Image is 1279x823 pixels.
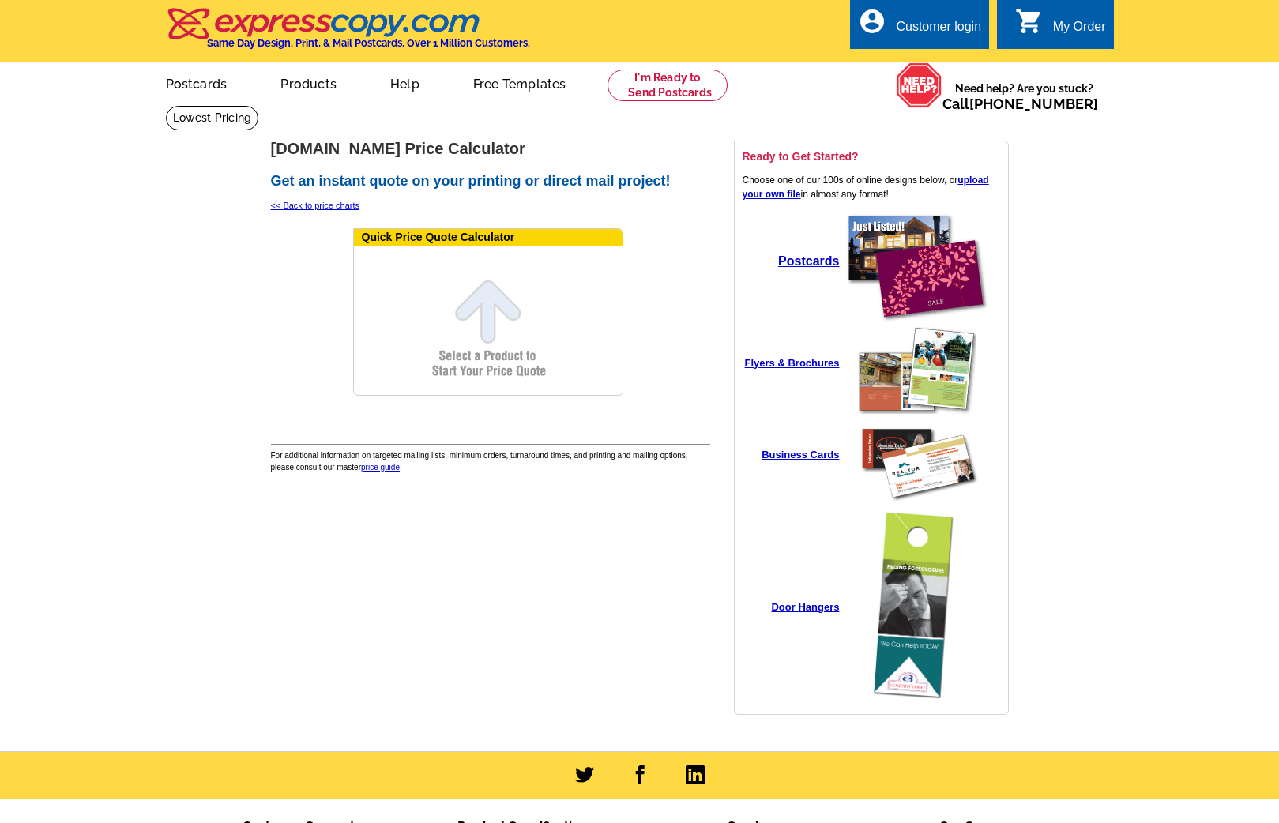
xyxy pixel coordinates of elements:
a: create a postcard online [842,315,992,326]
span: Call [942,96,1098,112]
img: help [896,62,942,108]
a: << Back to price charts [271,201,360,210]
a: Products [255,64,362,101]
a: create a business card online [850,498,984,509]
a: account_circle Customer login [858,17,981,37]
a: Postcards [141,64,253,101]
a: price guide [361,463,400,472]
h4: Same Day Design, Print, & Mail Postcards. Over 1 Million Customers. [207,37,530,49]
a: [PHONE_NUMBER] [969,96,1098,112]
a: Flyers & Brochures [745,358,840,369]
img: create a door hanger [872,510,963,704]
img: create a flyer [858,327,976,414]
strong: Flyers & Brochures [745,357,840,369]
a: Door Hangers [771,602,839,613]
div: My Order [1053,20,1106,42]
p: Choose one of our 100s of online designs below, or in almost any format! [743,173,1000,201]
div: Quick Price Quote Calculator [354,229,623,246]
h2: Get an instant quote on your printing or direct mail project! [271,173,710,190]
strong: Door Hangers [771,601,839,613]
i: shopping_cart [1015,7,1044,36]
img: create a business card [854,421,980,503]
h1: [DOMAIN_NAME] Price Calculator [271,141,710,157]
a: Free Templates [448,64,592,101]
strong: Postcards [778,254,839,268]
a: shopping_cart My Order [1015,17,1106,37]
i: account_circle [858,7,886,36]
div: Customer login [896,20,981,42]
a: create a flyer online [854,405,980,416]
img: create a postcard [846,213,988,324]
h3: Ready to Get Started? [743,149,1000,163]
a: Help [365,64,445,101]
span: For additional information on targeted mailing lists, minimum orders, turnaround times, and print... [271,451,688,472]
a: Same Day Design, Print, & Mail Postcards. Over 1 Million Customers. [166,19,530,49]
a: Business Cards [762,449,839,460]
span: Need help? Are you stuck? [942,81,1106,112]
a: create a door hanger online [868,695,967,706]
a: Postcards [778,257,839,268]
a: upload your own file [743,175,989,200]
